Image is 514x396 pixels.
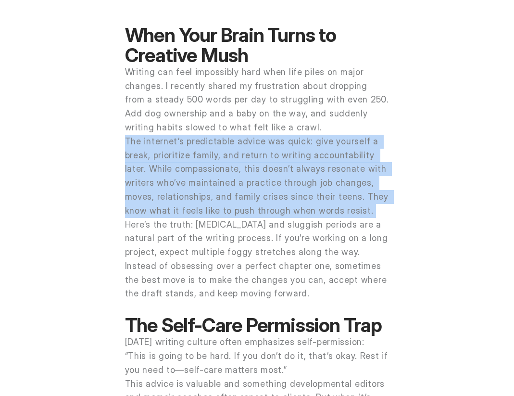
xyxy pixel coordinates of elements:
p: “This is going to be hard. If you don’t do it, that’s okay. Rest if you need to—self-care matters... [125,349,389,377]
strong: The Self-Care Permission Trap [125,313,382,337]
p: The internet’s predictable advice was quick: give yourself a break, prioritize family, and return... [125,135,389,218]
p: Writing can feel impossibly hard when life piles on major changes. I recently shared my frustrati... [125,65,389,135]
p: Here’s the truth: [MEDICAL_DATA] and sluggish periods are a natural part of the writing process. ... [125,218,389,301]
strong: When Your Brain Turns to Creative Mush [125,23,340,67]
p: [DATE] writing culture often emphasizes self-permission: [125,335,389,349]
